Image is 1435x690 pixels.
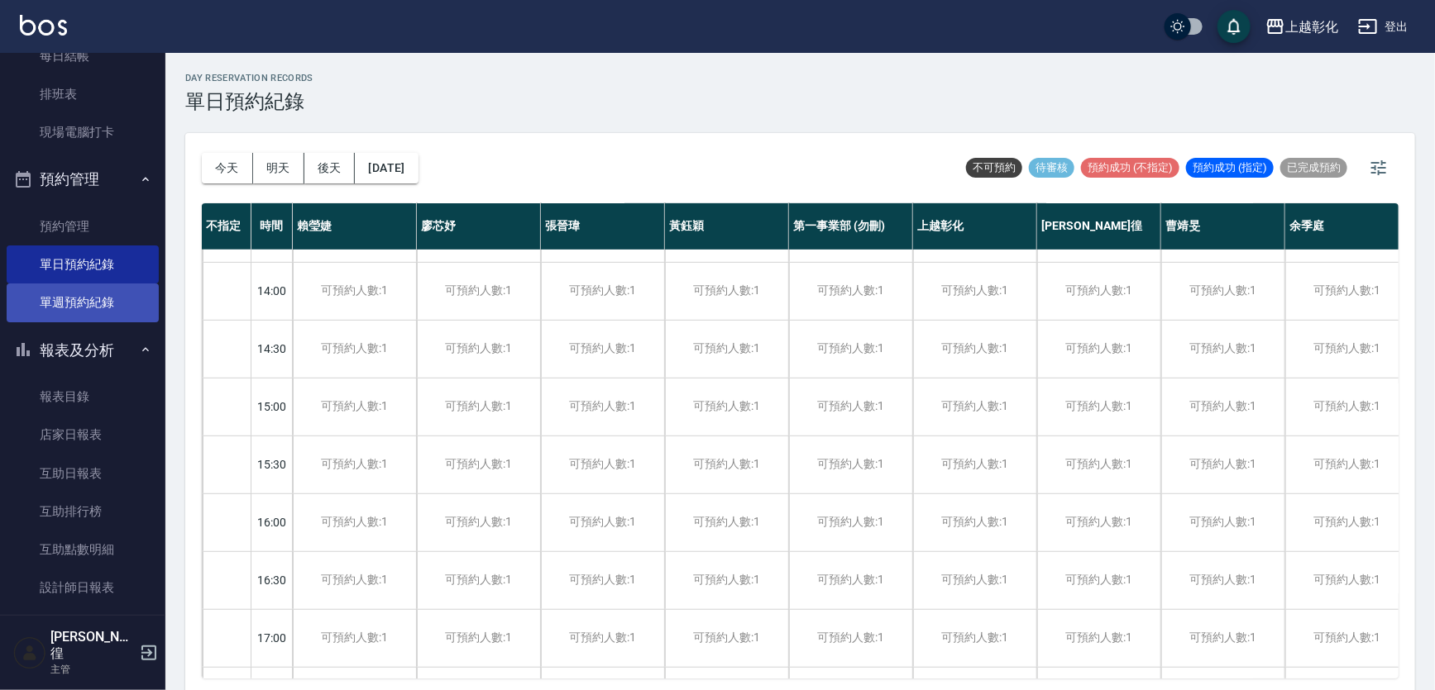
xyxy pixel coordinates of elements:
div: 可預約人數:1 [665,378,788,435]
div: 可預約人數:1 [417,263,540,320]
div: 可預約人數:1 [665,436,788,493]
a: 設計師日報表 [7,569,159,607]
div: 可預約人數:1 [665,263,788,320]
div: 可預約人數:1 [1037,321,1160,378]
div: 可預約人數:1 [417,321,540,378]
div: 可預約人數:1 [913,610,1036,667]
button: 後天 [304,153,356,183]
div: 可預約人數:1 [1161,436,1284,493]
div: 可預約人數:1 [1161,321,1284,378]
div: 可預約人數:1 [789,552,912,609]
div: 賴瑩婕 [293,203,417,250]
h2: day Reservation records [185,73,313,83]
div: 可預約人數:1 [541,321,664,378]
button: save [1217,10,1251,43]
p: 主管 [50,662,135,677]
h5: [PERSON_NAME]徨 [50,629,135,662]
a: 預約管理 [7,207,159,245]
button: 報表及分析 [7,329,159,372]
div: 可預約人數:1 [913,263,1036,320]
div: 可預約人數:1 [1161,378,1284,435]
button: 登出 [1351,12,1415,42]
div: 可預約人數:1 [1037,436,1160,493]
div: 14:00 [251,262,293,320]
div: 可預約人數:1 [1037,494,1160,551]
span: 預約成功 (指定) [1186,160,1274,175]
img: Person [13,636,46,669]
div: 可預約人數:1 [1037,610,1160,667]
div: 可預約人數:1 [789,436,912,493]
div: 可預約人數:1 [1161,552,1284,609]
div: 可預約人數:1 [417,436,540,493]
div: 可預約人數:1 [1285,263,1409,320]
div: 上越彰化 [913,203,1037,250]
div: 可預約人數:1 [913,494,1036,551]
div: 上越彰化 [1285,17,1338,37]
h3: 單日預約紀錄 [185,90,313,113]
span: 待審核 [1029,160,1074,175]
div: 可預約人數:1 [913,552,1036,609]
div: 可預約人數:1 [665,552,788,609]
span: 不可預約 [966,160,1022,175]
div: 15:00 [251,378,293,435]
div: 可預約人數:1 [665,494,788,551]
a: 單日預約紀錄 [7,245,159,283]
div: 可預約人數:1 [293,436,416,493]
button: 今天 [202,153,253,183]
a: 互助日報表 [7,454,159,493]
div: 可預約人數:1 [665,610,788,667]
div: 可預約人數:1 [541,263,664,320]
div: 可預約人數:1 [417,378,540,435]
div: 可預約人數:1 [293,321,416,378]
div: 可預約人數:1 [541,378,664,435]
div: 可預約人數:1 [789,263,912,320]
a: 互助排行榜 [7,493,159,531]
div: 可預約人數:1 [1285,378,1409,435]
div: 可預約人數:1 [789,494,912,551]
div: 可預約人數:1 [293,494,416,551]
a: 店家日報表 [7,416,159,454]
div: 可預約人數:1 [1285,494,1409,551]
div: 可預約人數:1 [541,436,664,493]
img: Logo [20,15,67,36]
div: 14:30 [251,320,293,378]
div: 可預約人數:1 [1285,552,1409,609]
button: 明天 [253,153,304,183]
div: 張晉瑋 [541,203,665,250]
div: 17:00 [251,609,293,667]
div: 15:30 [251,435,293,493]
div: 可預約人數:1 [293,378,416,435]
div: 可預約人數:1 [417,610,540,667]
div: 第一事業部 (勿刪) [789,203,913,250]
div: 可預約人數:1 [541,494,664,551]
div: 可預約人數:1 [789,321,912,378]
span: 預約成功 (不指定) [1081,160,1179,175]
div: 可預約人數:1 [541,552,664,609]
div: 可預約人數:1 [417,552,540,609]
div: 可預約人數:1 [417,494,540,551]
div: 可預約人數:1 [293,610,416,667]
div: [PERSON_NAME]徨 [1037,203,1161,250]
a: 互助點數明細 [7,531,159,569]
div: 可預約人數:1 [665,321,788,378]
button: [DATE] [355,153,418,183]
div: 余季庭 [1285,203,1409,250]
div: 可預約人數:1 [541,610,664,667]
span: 已完成預約 [1280,160,1347,175]
div: 可預約人數:1 [789,610,912,667]
div: 可預約人數:1 [293,263,416,320]
div: 曹靖旻 [1161,203,1285,250]
a: 設計師抽成報表 [7,607,159,645]
button: 預約管理 [7,158,159,201]
div: 可預約人數:1 [913,378,1036,435]
div: 可預約人數:1 [1161,263,1284,320]
div: 可預約人數:1 [1285,610,1409,667]
div: 不指定 [202,203,251,250]
div: 可預約人數:1 [1037,263,1160,320]
div: 可預約人數:1 [913,436,1036,493]
div: 可預約人數:1 [293,552,416,609]
div: 16:00 [251,493,293,551]
a: 單週預約紀錄 [7,283,159,321]
div: 可預約人數:1 [1161,494,1284,551]
a: 排班表 [7,75,159,113]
